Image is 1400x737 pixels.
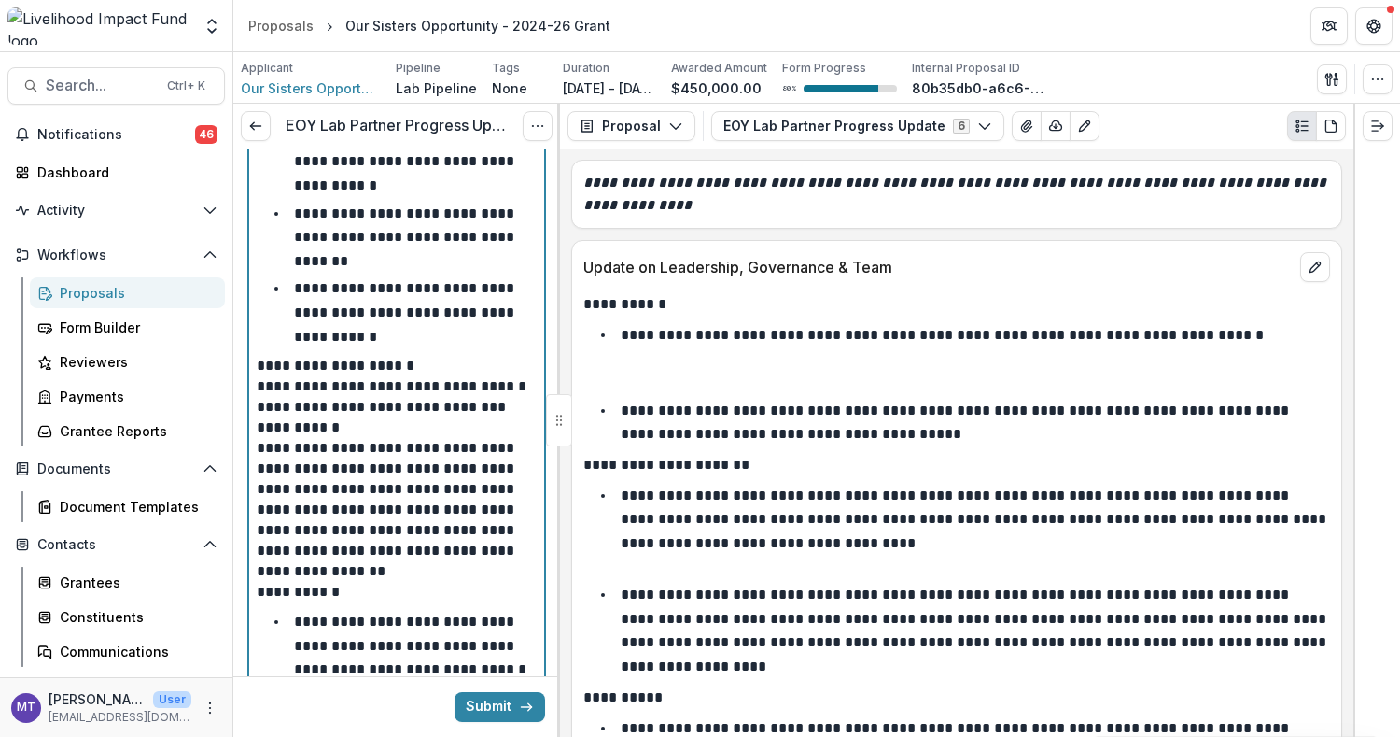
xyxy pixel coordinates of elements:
button: Notifications46 [7,120,225,149]
div: Reviewers [60,352,210,372]
p: Tags [492,60,520,77]
a: Our Sisters Opportunity - OSO [241,78,381,98]
button: Proposal [567,111,695,141]
p: Update on Leadership, Governance & Team [583,256,1293,278]
div: Proposals [60,283,210,303]
button: Edit as form [1070,111,1099,141]
button: Open Contacts [7,530,225,560]
button: PDF view [1316,111,1346,141]
a: Grantees [30,567,225,598]
button: Open Workflows [7,240,225,270]
a: Payments [30,381,225,412]
button: Open entity switcher [199,7,225,45]
p: Lab Pipeline [396,78,477,98]
p: Pipeline [396,60,441,77]
h3: EOY Lab Partner Progress Update [286,117,508,135]
span: Activity [37,203,195,219]
span: Contacts [37,537,195,553]
p: Applicant [241,60,293,77]
p: Form Progress [782,60,866,77]
a: Form Builder [30,312,225,343]
p: [EMAIL_ADDRESS][DOMAIN_NAME] [49,709,191,726]
span: Documents [37,461,195,477]
a: Dashboard [7,157,225,188]
a: Proposals [241,12,321,39]
a: Grantee Reports [30,416,225,446]
div: Our Sisters Opportunity - 2024-26 Grant [345,16,610,35]
button: Open Data & Reporting [7,674,225,704]
div: Ctrl + K [163,76,209,96]
div: Payments [60,387,210,406]
div: Proposals [248,16,314,35]
div: Form Builder [60,318,210,337]
p: None [492,78,527,98]
button: edit [1300,252,1330,282]
p: Awarded Amount [671,60,767,77]
span: Search... [46,77,156,94]
button: Expand right [1363,111,1393,141]
div: Dashboard [37,163,210,182]
span: Notifications [37,127,195,143]
span: Workflows [37,248,195,263]
p: Internal Proposal ID [912,60,1020,77]
div: Grantees [60,573,210,592]
img: Livelihood Impact Fund logo [7,7,191,45]
span: 46 [195,125,217,144]
button: Partners [1310,7,1348,45]
p: 80b35db0-a6c6-4dd5-a973-cc2c5a3e95f9 [912,78,1052,98]
div: Document Templates [60,497,210,517]
button: Open Documents [7,454,225,484]
a: Communications [30,636,225,667]
button: Plaintext view [1287,111,1317,141]
button: Get Help [1355,7,1393,45]
a: Reviewers [30,347,225,377]
a: Constituents [30,602,225,632]
button: Options [523,111,553,141]
div: Communications [60,642,210,661]
nav: breadcrumb [241,12,618,39]
p: [DATE] - [DATE] [563,78,656,98]
div: Grantee Reports [60,421,210,441]
p: Duration [563,60,609,77]
p: 80 % [782,82,796,95]
button: Submit [455,692,545,722]
p: [PERSON_NAME] [49,689,146,709]
div: Constituents [60,607,210,627]
p: User [153,691,191,708]
button: View Attached Files [1012,111,1042,141]
button: Open Activity [7,195,225,225]
a: Document Templates [30,491,225,522]
p: $450,000.00 [671,78,762,98]
button: More [199,697,221,719]
button: Search... [7,67,225,105]
a: Proposals [30,277,225,308]
div: Muthoni Thuo [17,702,35,714]
button: EOY Lab Partner Progress Update6 [711,111,1004,141]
